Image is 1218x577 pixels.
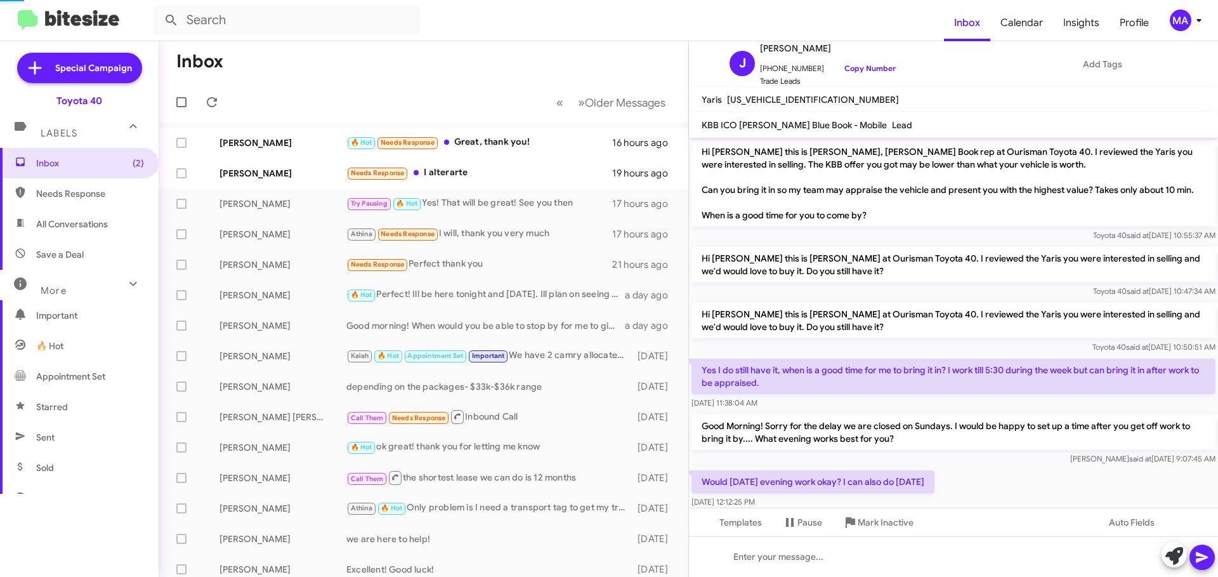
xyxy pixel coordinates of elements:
[407,352,463,360] span: Appointment Set
[585,96,665,110] span: Older Messages
[392,414,446,422] span: Needs Response
[351,291,372,299] span: 🔥 Hot
[699,511,762,534] span: Templates
[727,94,899,105] span: [US_VEHICLE_IDENTIFICATION_NUMBER]
[472,352,505,360] span: Important
[631,380,678,393] div: [DATE]
[351,352,369,360] span: Kalah
[154,5,420,36] input: Search
[1170,10,1191,31] div: MA
[351,414,384,422] span: Call Them
[219,502,346,515] div: [PERSON_NAME]
[219,350,346,362] div: [PERSON_NAME]
[346,257,612,272] div: Perfect thank you
[219,472,346,484] div: [PERSON_NAME]
[346,563,631,576] div: Excellent! Good luck!
[36,187,144,200] span: Needs Response
[1099,511,1180,534] button: Auto Fields
[1070,454,1215,463] span: [PERSON_NAME] [DATE] 9:07:45 AM
[346,440,631,454] div: ok great! thank you for letting me know
[346,533,631,545] div: we are here to help!
[760,56,896,75] span: [PHONE_NUMBER]
[892,119,912,131] span: Lead
[631,472,678,484] div: [DATE]
[381,138,435,147] span: Needs Response
[346,319,625,332] div: Good morning! When would you be able to stop by for me to give you the offer on your vehicle?
[346,501,631,515] div: Only problem is I need a transport tag to get my trade in there
[625,289,678,302] div: a day ago
[631,533,678,545] div: [DATE]
[612,258,678,271] div: 21 hours ago
[944,4,990,41] a: Inbox
[219,441,346,454] div: [PERSON_NAME]
[760,75,896,88] span: Trade Leads
[36,492,103,505] span: Sold Responded
[396,199,417,208] span: 🔥 Hot
[219,380,346,393] div: [PERSON_NAME]
[691,303,1215,338] p: Hi [PERSON_NAME] this is [PERSON_NAME] at Ourisman Toyota 40. I reviewed the Yaris you were inter...
[41,128,77,139] span: Labels
[219,319,346,332] div: [PERSON_NAME]
[691,497,755,507] span: [DATE] 12:12:25 PM
[36,370,105,383] span: Appointment Set
[631,441,678,454] div: [DATE]
[219,289,346,302] div: [PERSON_NAME]
[346,288,625,302] div: Perfect! Ill be here tonight and [DATE]. Ill plan on seeing you tonight then! Thank you
[219,136,346,149] div: [PERSON_NAME]
[36,248,84,261] span: Save a Deal
[219,197,346,210] div: [PERSON_NAME]
[346,196,612,211] div: Yes! That will be great! See you then
[1127,230,1149,240] span: said at
[381,504,402,512] span: 🔥 Hot
[351,443,372,451] span: 🔥 Hot
[1053,4,1110,41] a: Insights
[346,470,631,486] div: the shortest lease we can do is 12 months
[351,230,372,238] span: Athina
[612,136,678,149] div: 16 hours ago
[351,260,405,269] span: Needs Response
[1093,230,1215,240] span: Toyota 40 [DATE] 10:55:37 AM
[631,411,678,423] div: [DATE]
[702,94,722,105] span: Yaris
[36,218,108,230] span: All Conversations
[351,169,405,177] span: Needs Response
[1110,4,1159,41] a: Profile
[612,197,678,210] div: 17 hours ago
[1129,454,1151,463] span: said at
[631,350,678,362] div: [DATE]
[625,319,678,332] div: a day ago
[549,90,673,116] nav: Page navigation example
[346,380,631,393] div: depending on the packages- $33k-$36k range
[219,411,346,423] div: [PERSON_NAME] [PERSON_NAME]
[760,41,896,56] span: [PERSON_NAME]
[990,4,1053,41] a: Calendar
[219,258,346,271] div: [PERSON_NAME]
[219,533,346,545] div: [PERSON_NAME]
[36,309,144,322] span: Important
[691,415,1215,450] p: Good Morning! Sorry for the delay we are closed on Sundays. I would be happy to set up a time aft...
[612,228,678,241] div: 17 hours ago
[739,53,746,74] span: J
[56,95,102,107] div: Toyota 40
[631,502,678,515] div: [DATE]
[691,359,1215,394] p: Yes I do still have it, when is a good time for me to bring it in? I work till 5:30 during the we...
[36,340,63,352] span: 🔥 Hot
[219,228,346,241] div: [PERSON_NAME]
[858,511,913,534] span: Mark Inactive
[346,135,612,150] div: Great, thank you!
[689,511,772,534] button: Templates
[351,199,388,208] span: Try Pausing
[346,409,631,425] div: Inbound Call
[578,95,585,110] span: »
[549,90,571,116] button: Previous
[832,511,924,534] button: Mark Inactive
[36,461,54,474] span: Sold
[346,227,612,241] div: I will, thank you very much
[1159,10,1204,31] button: MA
[1127,286,1149,296] span: said at
[219,167,346,180] div: [PERSON_NAME]
[1083,53,1122,76] span: Add Tags
[631,563,678,576] div: [DATE]
[36,157,144,169] span: Inbox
